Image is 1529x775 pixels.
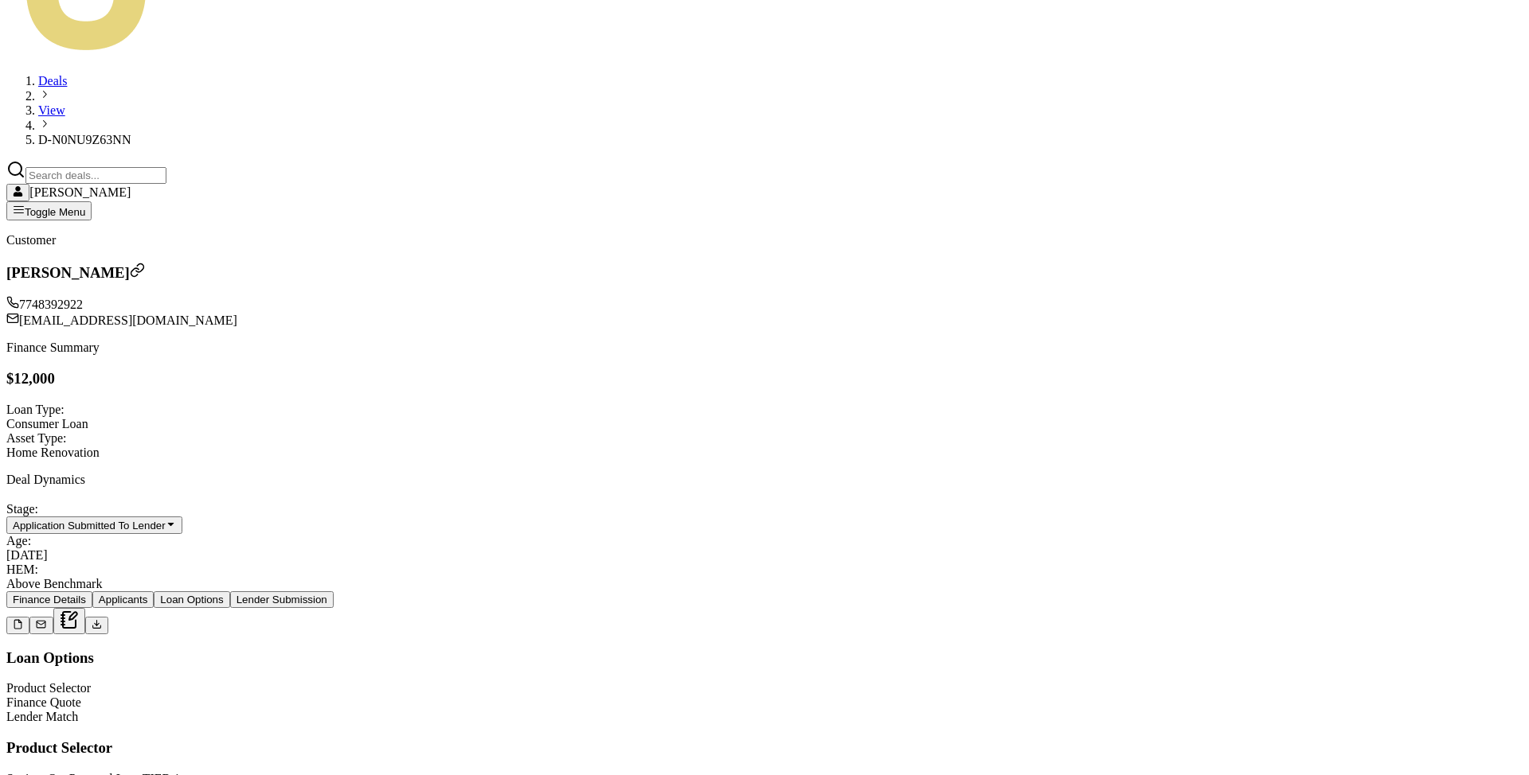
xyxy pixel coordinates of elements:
h3: [PERSON_NAME] [6,263,1523,282]
div: [DATE] [6,548,1523,563]
div: Loan Type: [6,403,1523,417]
button: Toggle Menu [6,201,92,220]
button: Application Submitted To Lender [6,516,182,534]
button: Finance Details [6,591,92,608]
div: Product Selector [6,681,1523,695]
div: Stage: [6,502,1523,516]
a: View [38,103,65,117]
a: Lender Submission [230,592,334,606]
p: Finance Summary [6,341,1523,355]
a: Applicants [92,592,154,606]
nav: breadcrumb [6,74,1523,147]
div: Home Renovation [6,446,1523,460]
a: Loan Options [154,592,229,606]
div: Above Benchmark [6,577,1523,591]
div: [EMAIL_ADDRESS][DOMAIN_NAME] [6,312,1523,328]
div: Lender Match [6,710,1523,724]
h3: Loan Options [6,649,1523,667]
h3: Product Selector [6,739,1523,757]
button: Lender Submission [230,591,334,608]
input: Search deals [25,167,166,184]
h3: $12,000 [6,370,1523,387]
div: Consumer Loan [6,417,1523,431]
div: HEM: [6,563,1523,577]
button: Loan Options [154,591,229,608]
div: Age: [6,534,1523,548]
div: 7748392922 [6,296,1523,312]
p: Deal Dynamics [6,473,1523,487]
span: Toggle Menu [25,206,85,218]
div: Finance Quote [6,695,1523,710]
a: Deals [38,74,67,88]
span: [PERSON_NAME] [29,185,131,199]
a: Finance Details [6,592,92,606]
button: Applicants [92,591,154,608]
div: Asset Type : [6,431,1523,446]
p: Customer [6,233,1523,247]
span: D-N0NU9Z63NN [38,133,131,146]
